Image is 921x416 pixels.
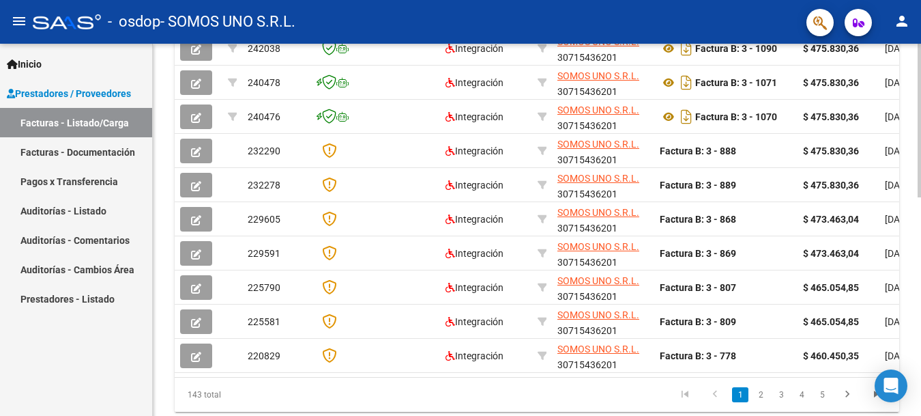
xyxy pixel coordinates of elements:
span: SOMOS UNO S.R.L. [557,139,639,150]
span: [DATE] [885,43,913,54]
span: 225790 [248,282,280,293]
span: [DATE] [885,214,913,225]
span: [DATE] [885,180,913,191]
span: SOMOS UNO S.R.L. [557,309,639,320]
span: Integración [445,214,503,225]
a: 5 [814,387,830,402]
div: 30715436201 [557,171,649,199]
span: 242038 [248,43,280,54]
i: Descargar documento [677,106,695,128]
a: go to last page [864,387,890,402]
span: Integración [445,316,503,327]
span: 220829 [248,350,280,361]
span: [DATE] [885,77,913,88]
a: 4 [793,387,810,402]
span: 229591 [248,248,280,259]
li: page 2 [750,383,771,406]
li: page 4 [791,383,812,406]
span: Integración [445,43,503,54]
div: 30715436201 [557,239,649,268]
a: go to next page [834,387,860,402]
li: page 5 [812,383,832,406]
div: 30715436201 [557,137,649,165]
span: SOMOS UNO S.R.L. [557,275,639,286]
li: page 3 [771,383,791,406]
span: SOMOS UNO S.R.L. [557,36,639,47]
strong: Factura B: 3 - 807 [660,282,736,293]
span: 229605 [248,214,280,225]
span: 225581 [248,316,280,327]
mat-icon: menu [11,13,27,29]
strong: $ 475.830,36 [803,77,859,88]
strong: Factura B: 3 - 778 [660,350,736,361]
strong: Factura B: 3 - 809 [660,316,736,327]
span: 240476 [248,111,280,122]
span: Integración [445,350,503,361]
strong: $ 465.054,85 [803,316,859,327]
strong: $ 475.830,36 [803,145,859,156]
span: Integración [445,248,503,259]
strong: Factura B: 3 - 1070 [695,111,777,122]
div: Open Intercom Messenger [875,370,907,402]
strong: $ 465.054,85 [803,282,859,293]
strong: Factura B: 3 - 888 [660,145,736,156]
div: 30715436201 [557,34,649,63]
span: [DATE] [885,282,913,293]
i: Descargar documento [677,38,695,59]
strong: $ 475.830,36 [803,43,859,54]
a: 1 [732,387,748,402]
i: Descargar documento [677,72,695,94]
span: [DATE] [885,316,913,327]
a: 3 [773,387,789,402]
span: - osdop [108,7,160,37]
strong: $ 475.830,36 [803,180,859,191]
strong: $ 460.450,35 [803,350,859,361]
a: go to previous page [702,387,728,402]
span: Integración [445,145,503,156]
strong: $ 475.830,36 [803,111,859,122]
strong: Factura B: 3 - 869 [660,248,736,259]
div: 30715436201 [557,342,649,370]
span: [DATE] [885,248,913,259]
span: 240478 [248,77,280,88]
span: 232290 [248,145,280,156]
a: 2 [752,387,769,402]
span: Prestadores / Proveedores [7,86,131,101]
strong: Factura B: 3 - 1090 [695,43,777,54]
div: 30715436201 [557,68,649,97]
strong: Factura B: 3 - 889 [660,180,736,191]
span: Integración [445,282,503,293]
div: 30715436201 [557,205,649,234]
span: Integración [445,77,503,88]
span: Integración [445,180,503,191]
div: 30715436201 [557,273,649,302]
a: go to first page [672,387,698,402]
li: page 1 [730,383,750,406]
strong: Factura B: 3 - 868 [660,214,736,225]
span: [DATE] [885,111,913,122]
div: 30715436201 [557,102,649,131]
span: [DATE] [885,145,913,156]
strong: $ 473.463,04 [803,214,859,225]
span: Integración [445,111,503,122]
span: SOMOS UNO S.R.L. [557,344,639,355]
span: - SOMOS UNO S.R.L. [160,7,295,37]
span: Inicio [7,57,42,72]
div: 30715436201 [557,307,649,336]
strong: Factura B: 3 - 1071 [695,77,777,88]
span: SOMOS UNO S.R.L. [557,70,639,81]
span: [DATE] [885,350,913,361]
mat-icon: person [894,13,910,29]
strong: $ 473.463,04 [803,248,859,259]
span: SOMOS UNO S.R.L. [557,105,639,115]
span: SOMOS UNO S.R.L. [557,173,639,184]
div: 143 total [175,378,317,412]
span: 232278 [248,180,280,191]
span: SOMOS UNO S.R.L. [557,241,639,252]
span: SOMOS UNO S.R.L. [557,207,639,218]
